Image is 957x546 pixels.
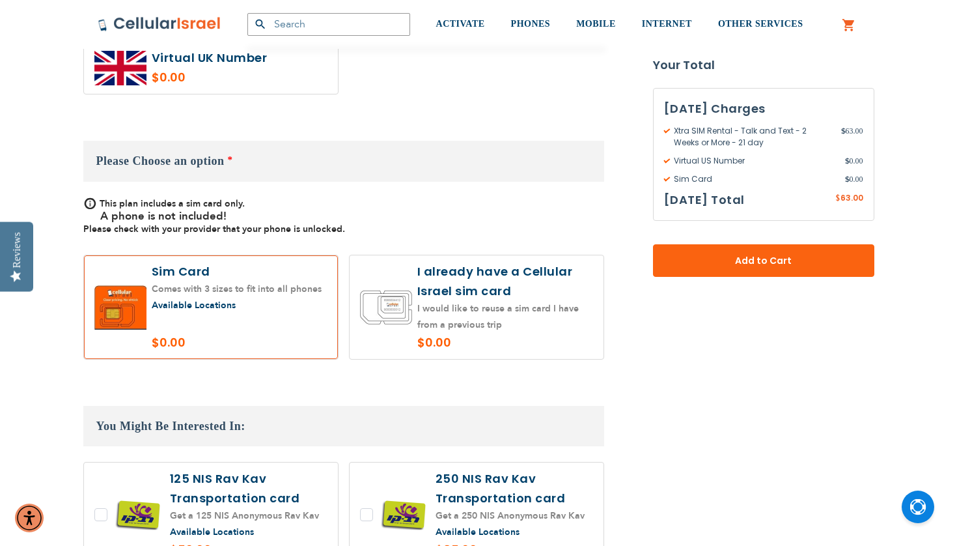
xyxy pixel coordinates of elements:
[845,173,850,185] span: $
[840,192,863,203] span: 63.00
[15,504,44,532] div: Accessibility Menu
[664,155,845,167] span: Virtual US Number
[845,155,850,167] span: $
[576,19,616,29] span: MOBILE
[642,19,692,29] span: INTERNET
[100,208,227,223] b: A phone is not included!
[83,197,345,235] span: This plan includes a sim card only. Please check with your provider that your phone is unlocked.
[436,526,520,538] a: Available Locations
[152,299,236,311] a: Available Locations
[436,19,485,29] span: ACTIVATE
[696,254,831,268] span: Add to Cart
[845,155,863,167] span: 0.00
[653,55,874,75] strong: Your Total
[96,420,245,433] span: You Might Be Interested In:
[718,19,803,29] span: OTHER SERVICES
[835,193,840,205] span: $
[98,16,221,32] img: Cellular Israel Logo
[653,244,874,277] button: Add to Cart
[511,19,551,29] span: PHONES
[11,232,23,268] div: Reviews
[247,13,410,36] input: Search
[845,173,863,185] span: 0.00
[664,190,745,210] h3: [DATE] Total
[96,154,225,167] span: Please Choose an option
[664,173,845,185] span: Sim Card
[170,526,254,538] a: Available Locations
[664,99,863,119] h3: [DATE] Charges
[841,125,846,137] span: $
[841,125,863,149] span: 63.00
[664,125,841,149] span: Xtra SIM Rental - Talk and Text - 2 Weeks or More - 21 day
